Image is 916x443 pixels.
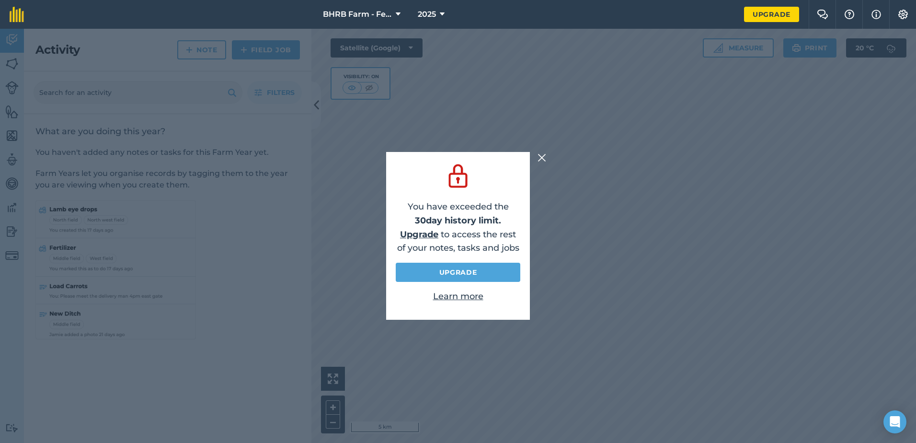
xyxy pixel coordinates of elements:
[415,215,501,226] strong: 30 day history limit.
[10,7,24,22] img: fieldmargin Logo
[323,9,392,20] span: BHRB Farm - Fencing
[396,200,520,228] p: You have exceeded the
[897,10,909,19] img: A cog icon
[418,9,436,20] span: 2025
[433,291,483,302] a: Learn more
[396,228,520,256] p: to access the rest of your notes, tasks and jobs
[844,10,855,19] img: A question mark icon
[817,10,828,19] img: Two speech bubbles overlapping with the left bubble in the forefront
[538,152,546,163] img: svg+xml;base64,PHN2ZyB4bWxucz0iaHR0cDovL3d3dy53My5vcmcvMjAwMC9zdmciIHdpZHRoPSIyMiIgaGVpZ2h0PSIzMC...
[744,7,799,22] a: Upgrade
[396,263,520,282] a: Upgrade
[445,162,471,190] img: svg+xml;base64,PD94bWwgdmVyc2lvbj0iMS4wIiBlbmNvZGluZz0idXRmLTgiPz4KPCEtLSBHZW5lcmF0b3I6IEFkb2JlIE...
[871,9,881,20] img: svg+xml;base64,PHN2ZyB4bWxucz0iaHR0cDovL3d3dy53My5vcmcvMjAwMC9zdmciIHdpZHRoPSIxNyIgaGVpZ2h0PSIxNy...
[400,229,438,240] a: Upgrade
[883,410,906,433] div: Open Intercom Messenger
